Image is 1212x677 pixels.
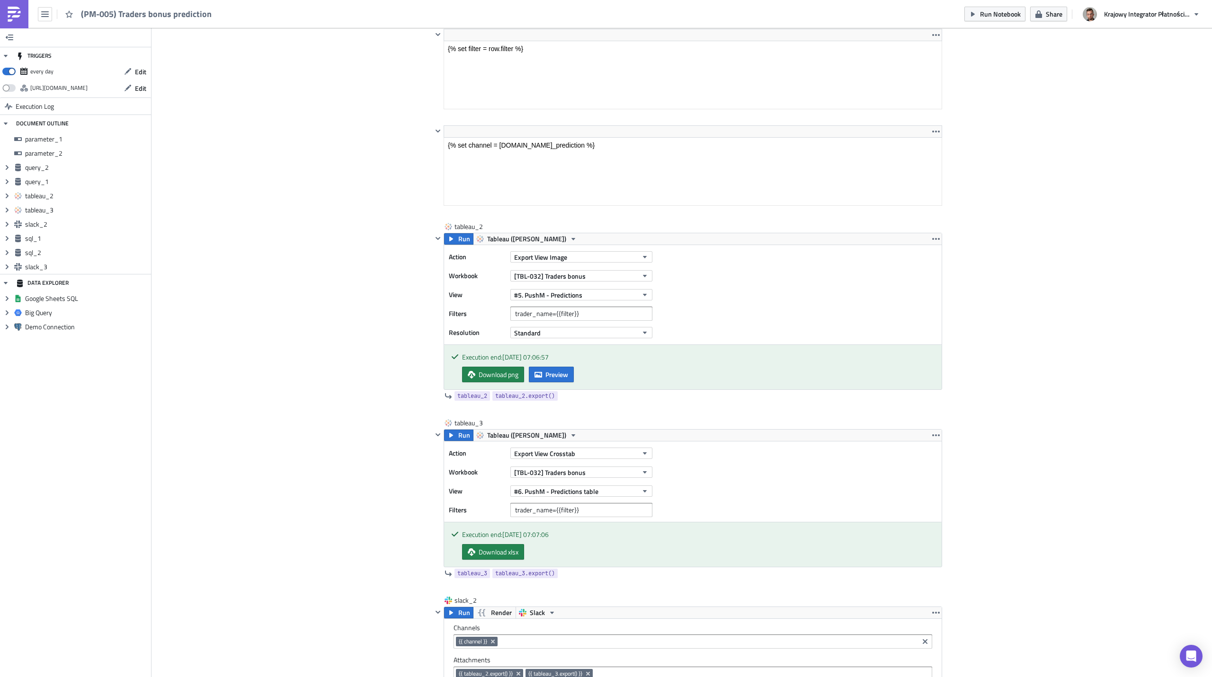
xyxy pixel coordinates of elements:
iframe: Rich Text Area [444,41,942,109]
button: Hide content [432,607,444,618]
button: Preview [529,367,574,382]
a: tableau_2 [454,391,490,401]
button: Render [473,607,516,618]
button: Add Block below [687,208,699,220]
p: {% endif %} [4,4,494,11]
button: Add Block below [687,112,699,123]
button: Add Block below [687,582,699,593]
span: #5. PushM - Predictions [514,290,582,300]
div: every day [30,64,53,79]
span: Run [458,607,470,618]
label: Attachments [454,656,932,664]
span: {{ channel }} [459,638,487,645]
div: Execution end: [DATE] 07:06:57 [462,352,935,362]
label: Workbook [449,465,506,479]
span: Run [458,430,470,441]
span: Preview [545,369,568,379]
iframe: Rich Text Area [444,138,942,205]
span: parameter_2 [25,149,149,158]
span: Edit [135,83,146,93]
span: Run Notebook [980,9,1021,19]
button: Run [444,607,473,618]
body: Rich Text Area. Press ALT-0 for help. [4,4,494,11]
button: Hide content [432,29,444,40]
img: PushMetrics [7,7,22,22]
button: #6. PushM - Predictions table [510,485,652,497]
body: Rich Text Area. Press ALT-0 for help. [4,4,494,22]
label: Channels [454,624,932,632]
span: query_2 [25,163,149,172]
div: TRIGGERS [16,47,52,64]
button: Hide content [432,429,444,440]
label: Filters [449,503,506,517]
button: Export View Crosstab [510,448,652,459]
p: {% for row in query_[DOMAIN_NAME] %} [4,4,494,11]
span: sql_2 [25,248,149,257]
button: Standard [510,327,652,338]
span: Google Sheets SQL [25,294,149,303]
a: Sprawdź dokumentację [4,11,73,19]
span: (PM-005) Traders bonus prediction [81,9,213,19]
span: tableau_3 [457,569,487,578]
button: Run Notebook [964,7,1025,21]
a: tableau_2.export() [492,391,558,401]
a: Download xlsx [462,544,524,560]
body: Rich Text Area. Press ALT-0 for help. [4,4,474,19]
button: Krajowy Integrator Płatności S.A. [1077,4,1205,25]
span: Render [491,607,512,618]
label: Filters [449,307,506,321]
div: https://pushmetrics.io/api/v1/report/21LwKgwLk3/webhook?token=eb00e3173cb24017805e5078a36a038a [30,81,88,95]
a: tableau_3.export() [492,569,558,578]
span: tableau_2 [457,391,487,401]
div: Execution end: [DATE] 07:07:06 [462,529,935,539]
span: slack_3 [25,263,149,271]
button: Hide content [432,233,444,244]
span: query_1 [25,177,149,186]
button: Tableau ([PERSON_NAME]) [473,233,580,245]
div: DATA EXPLORER [16,274,69,291]
span: slack_2 [454,596,492,605]
span: [TBL-032] Traders bonus [514,271,586,281]
span: tableau_3.export() [495,569,555,578]
button: #5. PushM - Predictions [510,289,652,300]
img: Avatar [1082,6,1098,22]
span: slack_2 [25,220,149,229]
span: tableau_3 [25,206,149,214]
button: Hide content [432,125,444,137]
p: {% if ( condition_1_check_result == True ) %} [4,4,494,11]
span: Export View Crosstab [514,448,575,458]
div: Open Intercom Messenger [1180,645,1203,668]
span: tableau_2 [454,222,492,231]
button: Run [444,430,473,441]
button: Export View Image [510,251,652,263]
button: Share [1030,7,1067,21]
input: Filter1=Value1&... [510,307,652,321]
label: Action [449,446,506,460]
button: Slack [516,607,559,618]
span: [TBL-032] Traders bonus [514,467,586,477]
span: Download png [479,369,518,379]
p: {% endfor %} [4,4,494,11]
span: Big Query [25,308,149,317]
span: Demo Connection [25,323,149,331]
label: View [449,484,506,498]
span: Tableau ([PERSON_NAME]) [487,430,566,441]
span: Standard [514,328,541,338]
button: Run [444,233,473,245]
label: Action [449,250,506,264]
span: Export View Image [514,252,567,262]
p: Twoje przewidywane wyniki w oparciu o dane do dnia wczorajszego: [4,4,474,19]
span: parameter_1 [25,135,149,143]
label: Resolution [449,325,506,340]
button: Remove Tag [489,637,498,646]
span: Share [1046,9,1062,19]
span: Slack [530,607,545,618]
a: tableau_3 [454,569,490,578]
span: Download xlsx [479,547,518,557]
